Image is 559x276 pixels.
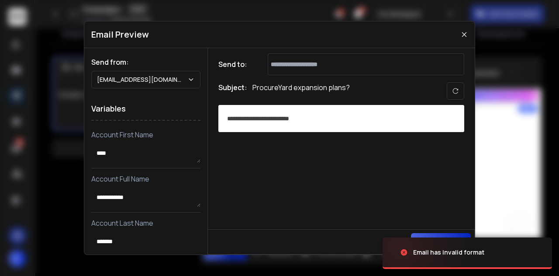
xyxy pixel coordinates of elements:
[252,82,350,100] p: ProcureYard expansion plans?
[97,75,187,84] p: [EMAIL_ADDRESS][DOMAIN_NAME]
[91,129,200,140] p: Account First Name
[91,174,200,184] p: Account Full Name
[218,59,253,70] h1: Send to:
[413,248,484,257] div: Email has invalid format
[91,97,200,121] h1: Variables
[91,218,200,228] p: Account Last Name
[383,229,470,276] img: image
[218,82,247,100] h1: Subject:
[91,28,149,41] h1: Email Preview
[91,57,200,67] h1: Send from:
